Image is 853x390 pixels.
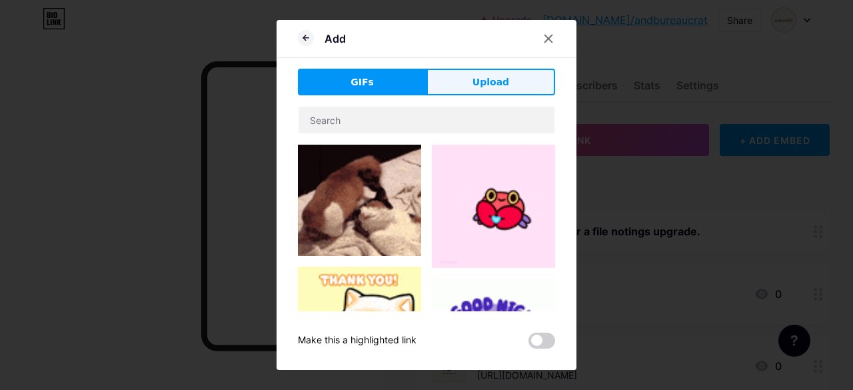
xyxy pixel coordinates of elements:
[298,267,421,390] img: Gihpy
[432,279,555,390] img: Gihpy
[472,75,509,89] span: Upload
[298,69,426,95] button: GIFs
[298,333,417,349] div: Make this a highlighted link
[432,145,555,268] img: Gihpy
[298,145,421,256] img: Gihpy
[351,75,374,89] span: GIFs
[426,69,555,95] button: Upload
[325,31,346,47] div: Add
[299,107,554,133] input: Search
